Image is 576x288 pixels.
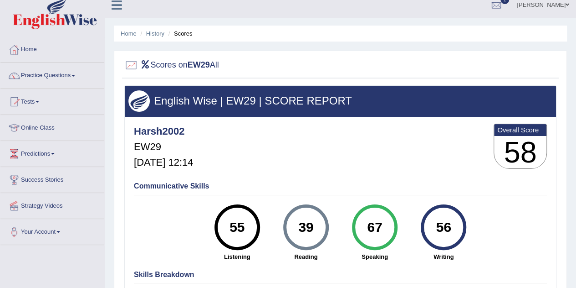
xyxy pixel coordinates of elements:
div: 56 [427,208,460,246]
h3: 58 [494,136,546,169]
a: Your Account [0,219,104,242]
h5: [DATE] 12:14 [134,157,193,168]
a: History [146,30,164,37]
img: wings.png [128,90,150,112]
a: Practice Questions [0,63,104,86]
div: 39 [289,208,322,246]
b: Overall Score [497,126,543,134]
div: 55 [220,208,254,246]
a: Predictions [0,141,104,164]
h2: Scores on All [124,58,219,72]
h4: Skills Breakdown [134,271,547,279]
a: Online Class [0,115,104,138]
a: Success Stories [0,167,104,190]
b: EW29 [188,60,210,69]
h4: Communicative Skills [134,182,547,190]
strong: Speaking [345,252,404,261]
li: Scores [166,29,193,38]
a: Home [0,37,104,60]
h4: Harsh2002 [134,126,193,137]
strong: Reading [276,252,336,261]
a: Strategy Videos [0,193,104,216]
strong: Listening [207,252,267,261]
strong: Writing [414,252,474,261]
a: Home [121,30,137,37]
h5: EW29 [134,141,193,152]
a: Tests [0,89,104,112]
div: 67 [358,208,391,246]
h3: English Wise | EW29 | SCORE REPORT [128,95,552,107]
